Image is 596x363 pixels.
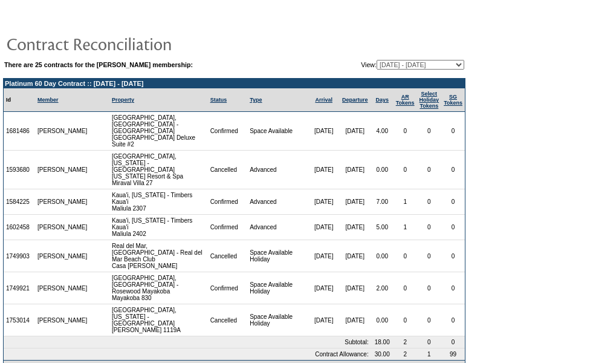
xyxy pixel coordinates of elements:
td: 0 [441,336,465,348]
td: 99 [441,348,465,360]
td: [DATE] [308,304,338,336]
td: 0 [394,112,417,151]
td: [DATE] [339,151,371,189]
td: Space Available Holiday [247,240,308,272]
td: 7.00 [371,189,394,215]
td: 1681486 [4,112,35,151]
a: ARTokens [396,94,415,106]
td: [DATE] [308,240,338,272]
td: 0 [417,189,442,215]
td: 0 [394,272,417,304]
td: [GEOGRAPHIC_DATA], [US_STATE] - [GEOGRAPHIC_DATA] [US_STATE] Resort & Spa Miraval Villa 27 [109,151,208,189]
td: Id [4,88,35,112]
td: [PERSON_NAME] [35,240,90,272]
a: SGTokens [444,94,462,106]
td: 0 [441,215,465,240]
td: [DATE] [308,112,338,151]
td: [DATE] [339,240,371,272]
td: Confirmed [208,215,248,240]
td: [PERSON_NAME] [35,189,90,215]
td: [PERSON_NAME] [35,112,90,151]
td: 0.00 [371,304,394,336]
td: 2 [394,336,417,348]
td: [GEOGRAPHIC_DATA], [GEOGRAPHIC_DATA] - Rosewood Mayakoba Mayakoba 830 [109,272,208,304]
td: Platinum 60 Day Contract :: [DATE] - [DATE] [4,79,465,88]
td: [DATE] [339,189,371,215]
td: 5.00 [371,215,394,240]
td: [DATE] [339,215,371,240]
td: 0.00 [371,240,394,272]
td: Kaua'i, [US_STATE] - Timbers Kaua'i Maliula 2402 [109,215,208,240]
td: Cancelled [208,240,248,272]
a: Select HolidayTokens [419,91,439,109]
td: [PERSON_NAME] [35,215,90,240]
td: [DATE] [308,272,338,304]
td: Subtotal: [4,336,371,348]
a: Days [375,97,389,103]
td: 1602458 [4,215,35,240]
td: Advanced [247,215,308,240]
td: Space Available Holiday [247,272,308,304]
td: 0 [441,240,465,272]
td: 0 [417,272,442,304]
td: [PERSON_NAME] [35,304,90,336]
td: [DATE] [339,112,371,151]
td: Space Available [247,112,308,151]
td: Advanced [247,189,308,215]
td: [GEOGRAPHIC_DATA], [GEOGRAPHIC_DATA] - [GEOGRAPHIC_DATA] [GEOGRAPHIC_DATA] Deluxe Suite #2 [109,112,208,151]
td: 0 [417,215,442,240]
td: [DATE] [308,215,338,240]
td: 2 [394,348,417,360]
td: 18.00 [371,336,394,348]
td: 0.00 [371,151,394,189]
td: Space Available Holiday [247,304,308,336]
td: Confirmed [208,189,248,215]
td: 0 [417,304,442,336]
td: 0 [417,336,442,348]
td: 0 [394,240,417,272]
td: 4.00 [371,112,394,151]
a: Status [210,97,227,103]
td: Contract Allowance: [4,348,371,360]
td: 1584225 [4,189,35,215]
td: Real del Mar, [GEOGRAPHIC_DATA] - Real del Mar Beach Club Casa [PERSON_NAME] [109,240,208,272]
td: 0 [441,189,465,215]
td: [DATE] [339,304,371,336]
td: Confirmed [208,272,248,304]
td: 1749903 [4,240,35,272]
a: Type [250,97,262,103]
b: There are 25 contracts for the [PERSON_NAME] membership: [4,61,193,68]
img: pgTtlContractReconciliation.gif [6,31,248,56]
td: 1749921 [4,272,35,304]
td: Advanced [247,151,308,189]
td: 0 [417,240,442,272]
a: Departure [342,97,368,103]
td: View: [302,60,464,70]
td: [DATE] [308,189,338,215]
td: 0 [394,151,417,189]
td: 0 [417,112,442,151]
a: Arrival [315,97,332,103]
td: 0 [417,151,442,189]
td: Cancelled [208,304,248,336]
td: 2.00 [371,272,394,304]
td: Confirmed [208,112,248,151]
td: 1753014 [4,304,35,336]
a: Property [112,97,134,103]
td: [DATE] [308,151,338,189]
td: Kaua'i, [US_STATE] - Timbers Kaua'i Maliula 2307 [109,189,208,215]
td: 1 [394,189,417,215]
td: [DATE] [339,272,371,304]
td: 0 [394,304,417,336]
td: 0 [441,151,465,189]
td: Cancelled [208,151,248,189]
td: 0 [441,272,465,304]
td: 0 [441,112,465,151]
td: 30.00 [371,348,394,360]
td: 1 [417,348,442,360]
td: 1 [394,215,417,240]
a: Member [37,97,59,103]
td: 1593680 [4,151,35,189]
td: [PERSON_NAME] [35,151,90,189]
td: [GEOGRAPHIC_DATA], [US_STATE] - [GEOGRAPHIC_DATA] [PERSON_NAME] 1119A [109,304,208,336]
